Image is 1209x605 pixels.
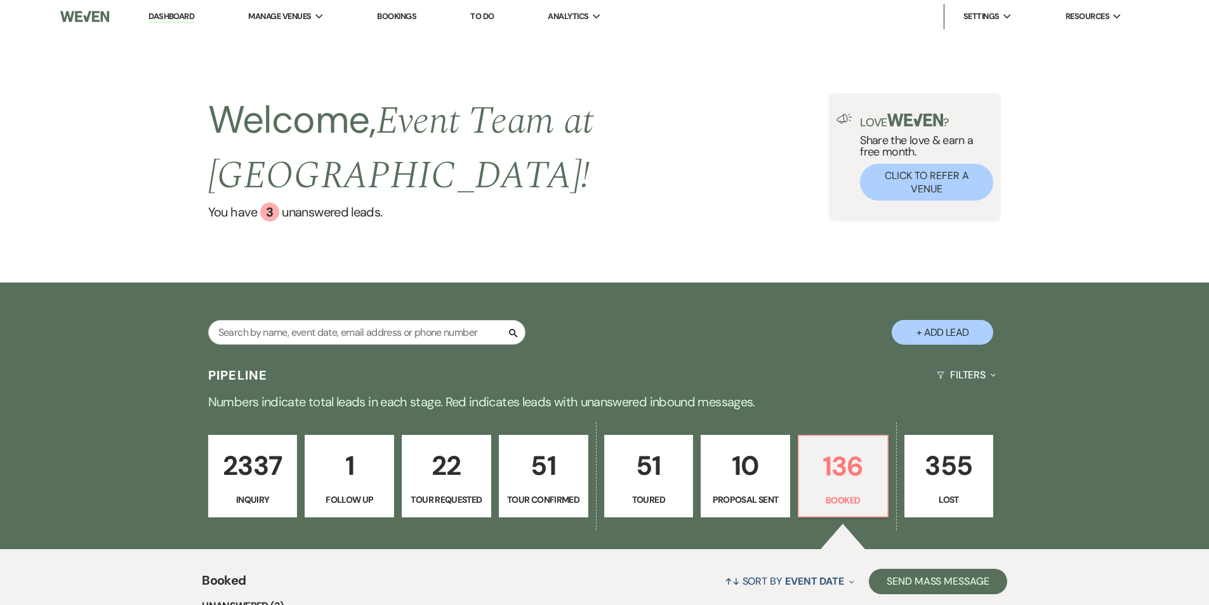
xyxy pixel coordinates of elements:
div: Share the love & earn a free month. [852,114,993,201]
a: Bookings [377,11,416,22]
h3: Pipeline [208,366,268,384]
span: Event Date [785,575,844,588]
p: 22 [410,444,483,487]
button: Click to Refer a Venue [860,164,993,201]
a: 51Toured [604,435,694,517]
a: 10Proposal Sent [701,435,790,517]
img: loud-speaker-illustration.svg [836,114,852,124]
a: 51Tour Confirmed [499,435,588,517]
img: weven-logo-green.svg [887,114,944,126]
p: 136 [807,445,880,488]
button: Filters [932,358,1001,392]
p: 2337 [216,444,289,487]
p: Proposal Sent [709,493,782,507]
h2: Welcome, [208,93,829,203]
span: ↑↓ [725,575,740,588]
a: 22Tour Requested [402,435,491,517]
a: 136Booked [798,435,889,517]
p: 355 [913,444,986,487]
button: Sort By Event Date [720,564,859,598]
span: Event Team at [GEOGRAPHIC_DATA] ! [208,92,593,205]
p: Tour Confirmed [507,493,580,507]
p: 1 [313,444,386,487]
p: Numbers indicate total leads in each stage. Red indicates leads with unanswered inbound messages. [148,392,1062,412]
p: Love ? [860,114,993,128]
p: Booked [807,493,880,507]
p: 51 [507,444,580,487]
img: Weven Logo [60,3,109,30]
p: Inquiry [216,493,289,507]
p: 10 [709,444,782,487]
span: Booked [202,571,246,598]
button: + Add Lead [892,320,993,345]
a: 1Follow Up [305,435,394,517]
p: Tour Requested [410,493,483,507]
input: Search by name, event date, email address or phone number [208,320,525,345]
span: Resources [1066,10,1109,23]
button: Send Mass Message [869,569,1007,594]
span: Analytics [548,10,588,23]
p: Lost [913,493,986,507]
p: 51 [612,444,685,487]
a: You have 3 unanswered leads. [208,203,829,222]
a: Dashboard [149,11,194,23]
a: 355Lost [904,435,994,517]
span: Settings [963,10,1000,23]
span: Manage Venues [248,10,311,23]
div: 3 [260,203,279,222]
a: 2337Inquiry [208,435,298,517]
p: Follow Up [313,493,386,507]
a: To Do [470,11,494,22]
p: Toured [612,493,685,507]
